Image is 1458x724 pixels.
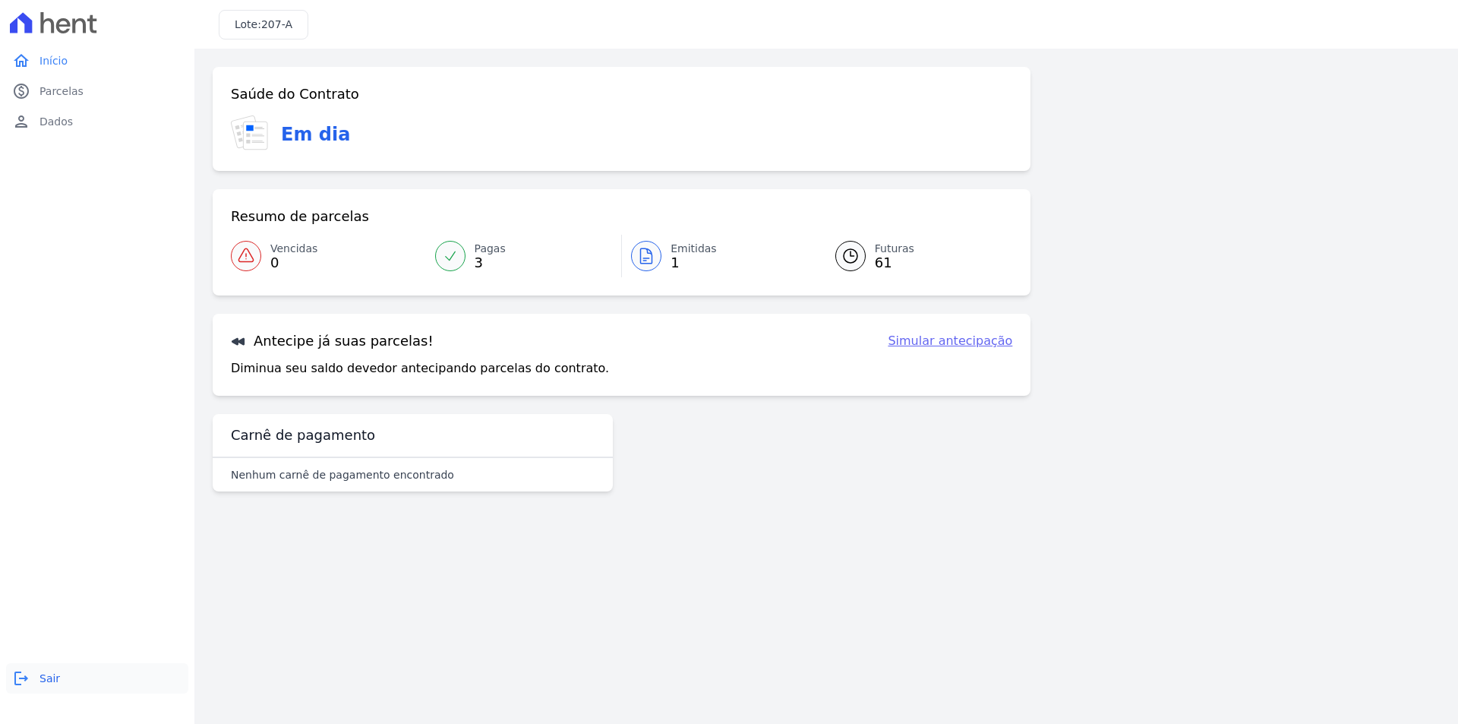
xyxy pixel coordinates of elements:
[235,17,292,33] h3: Lote:
[426,235,622,277] a: Pagas 3
[6,46,188,76] a: homeInício
[39,84,84,99] span: Parcelas
[231,85,359,103] h3: Saúde do Contrato
[261,18,292,30] span: 207-A
[817,235,1013,277] a: Futuras 61
[888,332,1012,350] a: Simular antecipação
[39,671,60,686] span: Sair
[231,207,369,226] h3: Resumo de parcelas
[281,121,350,148] h3: Em dia
[6,663,188,694] a: logoutSair
[231,332,434,350] h3: Antecipe já suas parcelas!
[231,359,609,378] p: Diminua seu saldo devedor antecipando parcelas do contrato.
[39,53,68,68] span: Início
[12,82,30,100] i: paid
[270,257,317,269] span: 0
[475,257,506,269] span: 3
[270,241,317,257] span: Vencidas
[875,257,914,269] span: 61
[231,467,454,482] p: Nenhum carnê de pagamento encontrado
[39,114,73,129] span: Dados
[622,235,817,277] a: Emitidas 1
[12,52,30,70] i: home
[671,241,717,257] span: Emitidas
[6,76,188,106] a: paidParcelas
[12,669,30,688] i: logout
[231,426,375,444] h3: Carnê de pagamento
[231,235,426,277] a: Vencidas 0
[475,241,506,257] span: Pagas
[12,112,30,131] i: person
[6,106,188,137] a: personDados
[671,257,717,269] span: 1
[875,241,914,257] span: Futuras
